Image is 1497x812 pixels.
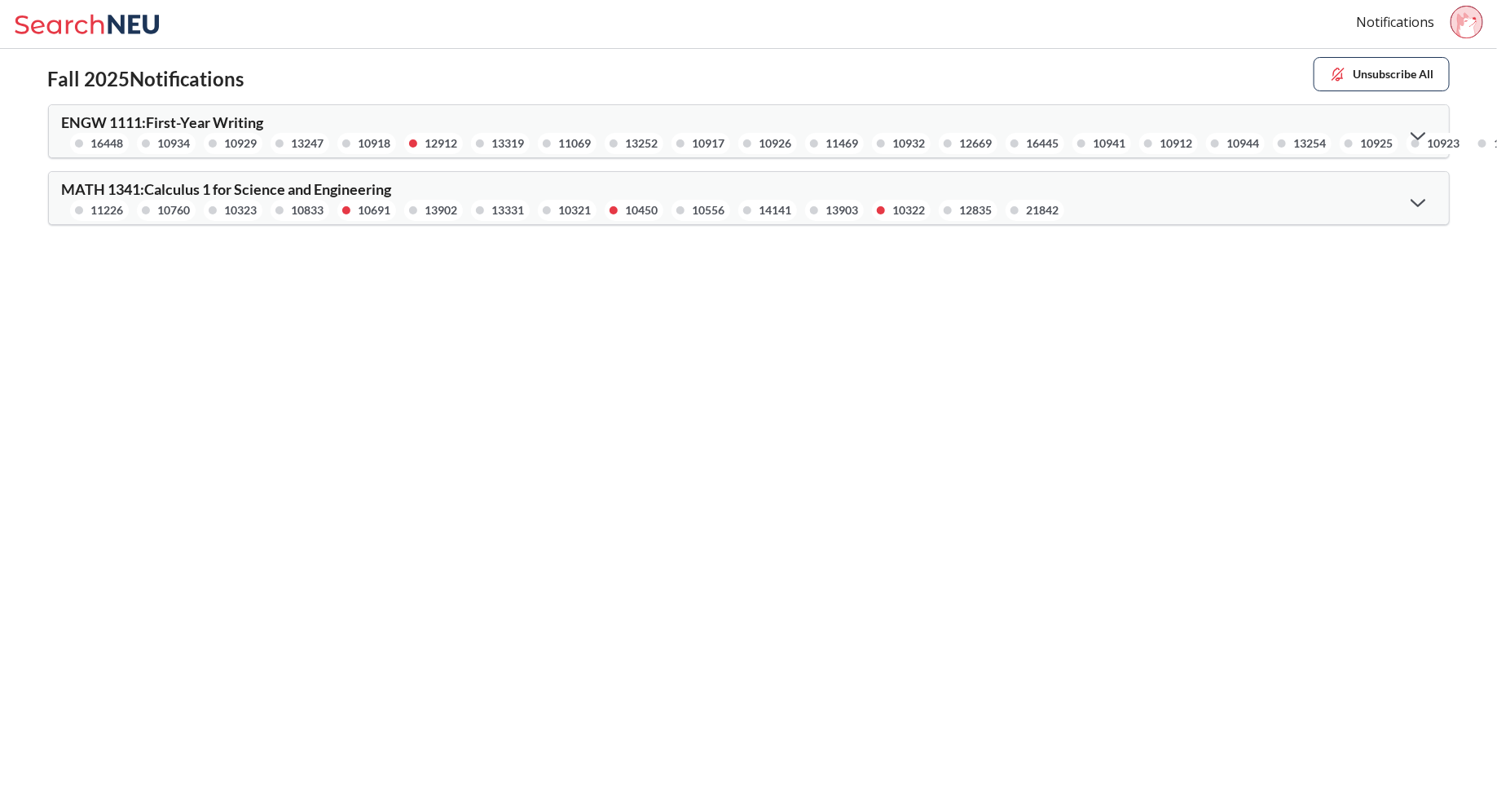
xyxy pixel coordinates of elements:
div: 13319 [492,135,525,152]
div: 10923 [1428,135,1460,152]
div: 12669 [960,135,993,152]
div: 10321 [559,201,592,219]
span: MATH 1341 : Calculus 1 for Science and Engineering [62,180,392,198]
div: 13331 [492,201,525,219]
div: 11226 [91,201,124,219]
div: 11469 [826,135,859,152]
div: 11069 [559,135,592,152]
div: 13902 [425,201,458,219]
div: 10556 [693,201,725,219]
div: 10941 [1094,135,1126,152]
div: 14141 [760,201,792,219]
div: 10944 [1227,135,1260,152]
div: 10691 [359,201,391,219]
img: unsubscribe.svg [1329,65,1347,83]
div: 10932 [893,135,926,152]
div: 13903 [826,201,859,219]
div: 10925 [1361,135,1394,152]
div: 13252 [626,135,658,152]
div: 10450 [626,201,658,219]
div: 13254 [1294,135,1327,152]
button: Unsubscribe All [1314,57,1450,91]
div: 16445 [1027,135,1059,152]
div: 10833 [292,201,324,219]
div: 10917 [693,135,725,152]
div: 10926 [760,135,792,152]
div: 10322 [893,201,926,219]
div: 12912 [425,135,458,152]
div: 10323 [225,201,258,219]
div: 21842 [1027,201,1059,219]
div: 16448 [91,135,124,152]
div: 12835 [960,201,993,219]
div: 10929 [225,135,258,152]
div: 10760 [158,201,191,219]
div: 10918 [359,135,391,152]
a: Notifications [1356,13,1434,31]
div: 10934 [158,135,191,152]
div: 13247 [292,135,324,152]
h2: Fall 2025 Notifications [48,68,244,91]
span: ENGW 1111 : First-Year Writing [62,113,264,131]
div: 10912 [1160,135,1193,152]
